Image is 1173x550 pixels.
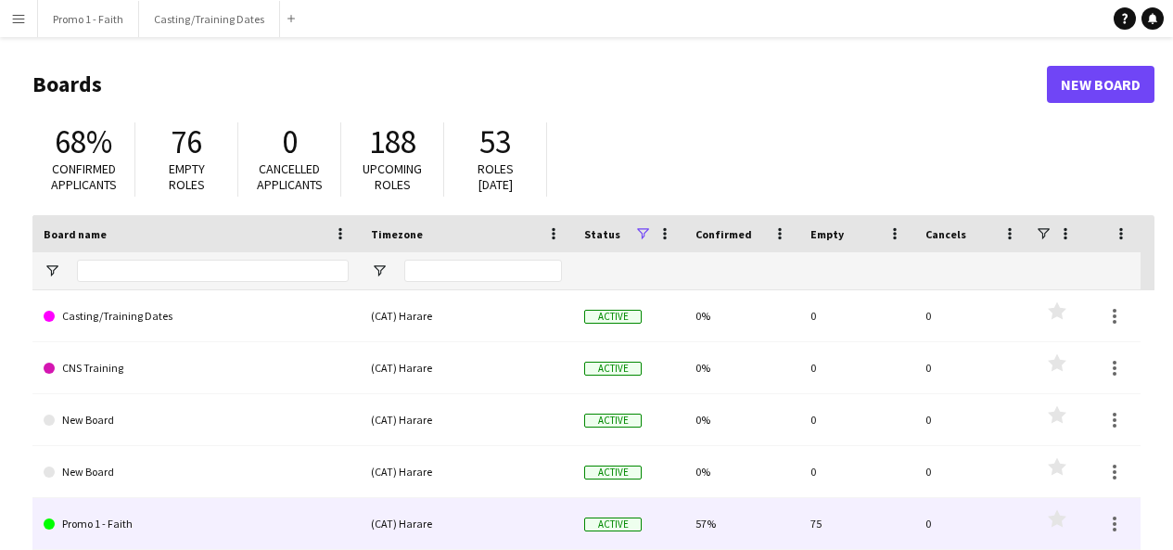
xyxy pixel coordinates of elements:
div: (CAT) Harare [360,446,573,497]
div: 75 [799,498,914,549]
div: 0% [684,342,799,393]
button: Promo 1 - Faith [38,1,139,37]
input: Board name Filter Input [77,260,349,282]
span: Timezone [371,227,423,241]
span: Active [584,362,642,376]
div: (CAT) Harare [360,498,573,549]
span: Empty roles [169,160,205,193]
span: Confirmed applicants [51,160,117,193]
span: Board name [44,227,107,241]
a: Promo 1 - Faith [44,498,349,550]
span: Cancels [925,227,966,241]
span: Status [584,227,620,241]
span: 188 [369,122,416,162]
div: 0 [799,290,914,341]
span: Active [584,466,642,480]
div: 57% [684,498,799,549]
input: Timezone Filter Input [404,260,562,282]
div: 0 [799,394,914,445]
div: 0 [914,394,1029,445]
div: 0% [684,394,799,445]
a: CNS Training [44,342,349,394]
a: New Board [44,394,349,446]
div: 0 [914,290,1029,341]
a: New Board [1047,66,1154,103]
span: Active [584,310,642,324]
div: (CAT) Harare [360,290,573,341]
div: 0 [914,498,1029,549]
div: 0 [799,446,914,497]
a: New Board [44,446,349,498]
span: 0 [282,122,298,162]
button: Open Filter Menu [44,262,60,279]
div: 0% [684,290,799,341]
div: 0 [799,342,914,393]
span: Roles [DATE] [478,160,514,193]
span: Active [584,518,642,531]
span: 68% [55,122,112,162]
span: 76 [171,122,202,162]
span: 53 [479,122,511,162]
h1: Boards [32,70,1047,98]
span: Empty [810,227,844,241]
div: 0% [684,446,799,497]
span: Active [584,414,642,428]
div: (CAT) Harare [360,342,573,393]
span: Upcoming roles [363,160,422,193]
span: Confirmed [695,227,752,241]
div: (CAT) Harare [360,394,573,445]
div: 0 [914,342,1029,393]
span: Cancelled applicants [257,160,323,193]
button: Open Filter Menu [371,262,388,279]
a: Casting/Training Dates [44,290,349,342]
div: 0 [914,446,1029,497]
button: Casting/Training Dates [139,1,280,37]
